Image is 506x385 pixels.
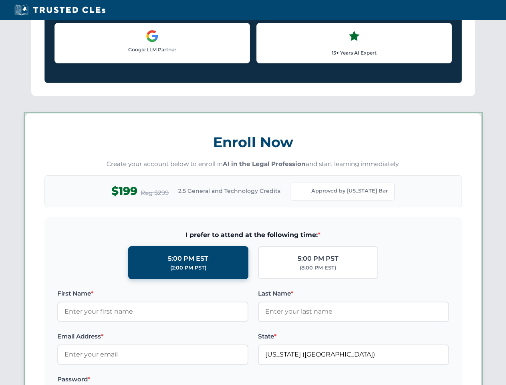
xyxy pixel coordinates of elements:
[223,160,306,168] strong: AI in the Legal Profession
[44,130,462,155] h3: Enroll Now
[178,186,280,195] span: 2.5 General and Technology Credits
[170,264,206,272] div: (2:00 PM PST)
[298,253,339,264] div: 5:00 PM PST
[57,375,248,384] label: Password
[57,344,248,365] input: Enter your email
[57,332,248,341] label: Email Address
[57,230,449,240] span: I prefer to attend at the following time:
[258,344,449,365] input: Florida (FL)
[57,302,248,322] input: Enter your first name
[168,253,208,264] div: 5:00 PM EST
[258,289,449,298] label: Last Name
[300,264,336,272] div: (8:00 PM EST)
[263,49,445,57] p: 15+ Years AI Expert
[258,302,449,322] input: Enter your last name
[61,46,243,53] p: Google LLM Partner
[258,332,449,341] label: State
[311,187,388,195] span: Approved by [US_STATE] Bar
[141,188,169,198] span: Reg $299
[146,30,159,43] img: Google
[12,4,108,16] img: Trusted CLEs
[111,182,137,200] span: $199
[297,186,308,197] img: Florida Bar
[44,160,462,169] p: Create your account below to enroll in and start learning immediately.
[57,289,248,298] label: First Name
